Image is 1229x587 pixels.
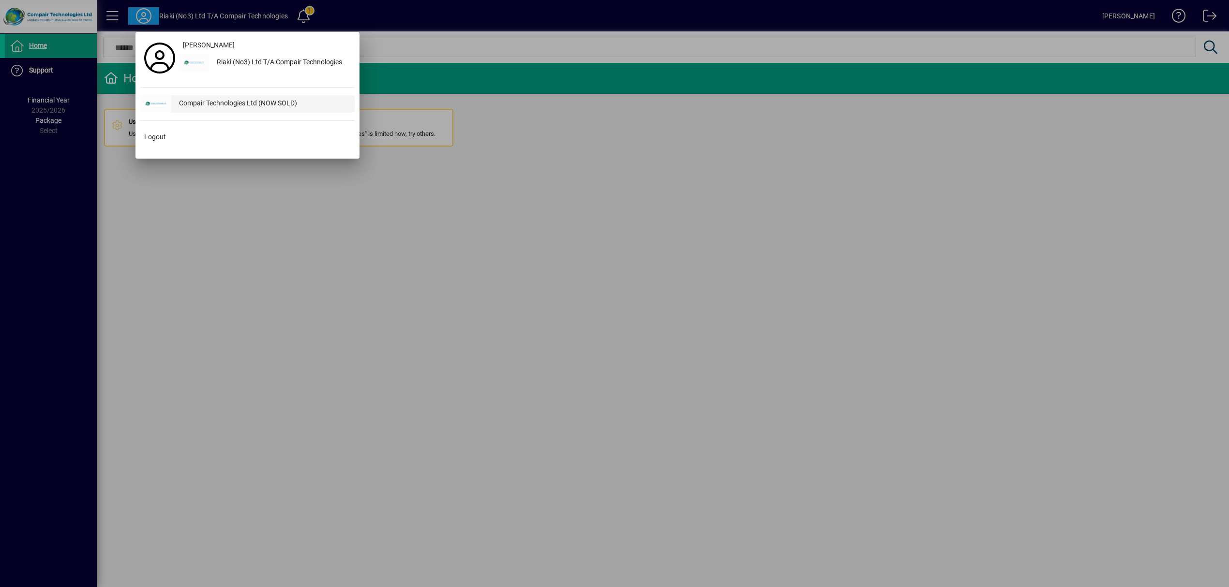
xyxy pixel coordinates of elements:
[140,95,355,113] button: Compair Technologies Ltd (NOW SOLD)
[144,132,166,142] span: Logout
[183,40,235,50] span: [PERSON_NAME]
[179,37,355,54] a: [PERSON_NAME]
[171,95,355,113] div: Compair Technologies Ltd (NOW SOLD)
[140,49,179,67] a: Profile
[209,54,355,72] div: Riaki (No3) Ltd T/A Compair Technologies
[140,129,355,146] button: Logout
[179,54,355,72] button: Riaki (No3) Ltd T/A Compair Technologies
